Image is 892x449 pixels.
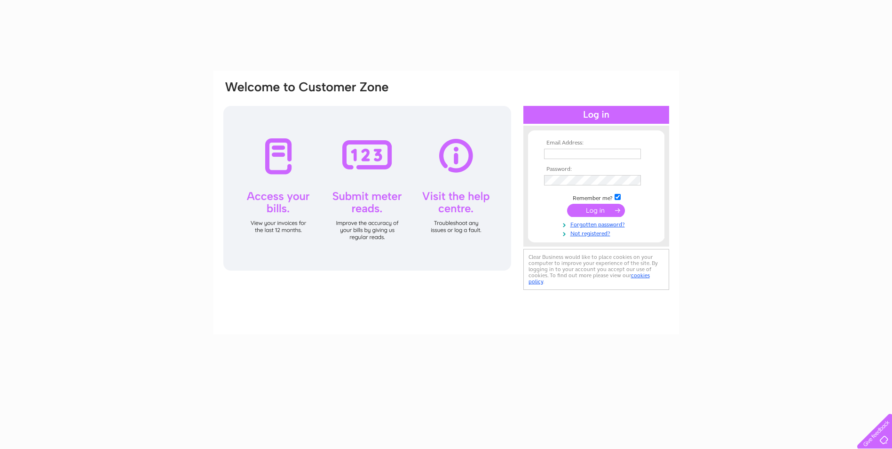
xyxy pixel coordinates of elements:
[544,228,651,237] a: Not registered?
[523,249,669,290] div: Clear Business would like to place cookies on your computer to improve your experience of the sit...
[529,272,650,285] a: cookies policy
[567,204,625,217] input: Submit
[542,192,651,202] td: Remember me?
[544,219,651,228] a: Forgotten password?
[542,166,651,173] th: Password:
[542,140,651,146] th: Email Address:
